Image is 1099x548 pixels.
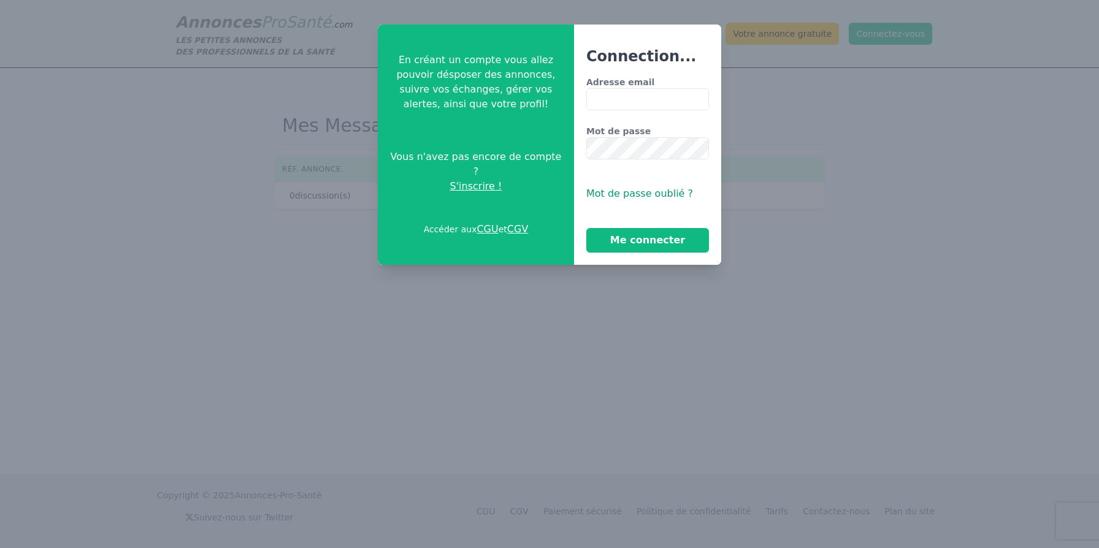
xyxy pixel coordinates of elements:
button: Me connecter [586,228,709,253]
label: Adresse email [586,76,709,88]
p: En créant un compte vous allez pouvoir désposer des annonces, suivre vos échanges, gérer vos aler... [388,53,564,112]
span: S'inscrire ! [450,179,502,194]
a: CGU [477,223,498,235]
label: Mot de passe [586,125,709,137]
span: Mot de passe oublié ? [586,188,693,199]
h3: Connection... [586,47,709,66]
a: CGV [507,223,529,235]
p: Accéder aux et [424,222,529,237]
span: Vous n'avez pas encore de compte ? [388,150,564,179]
